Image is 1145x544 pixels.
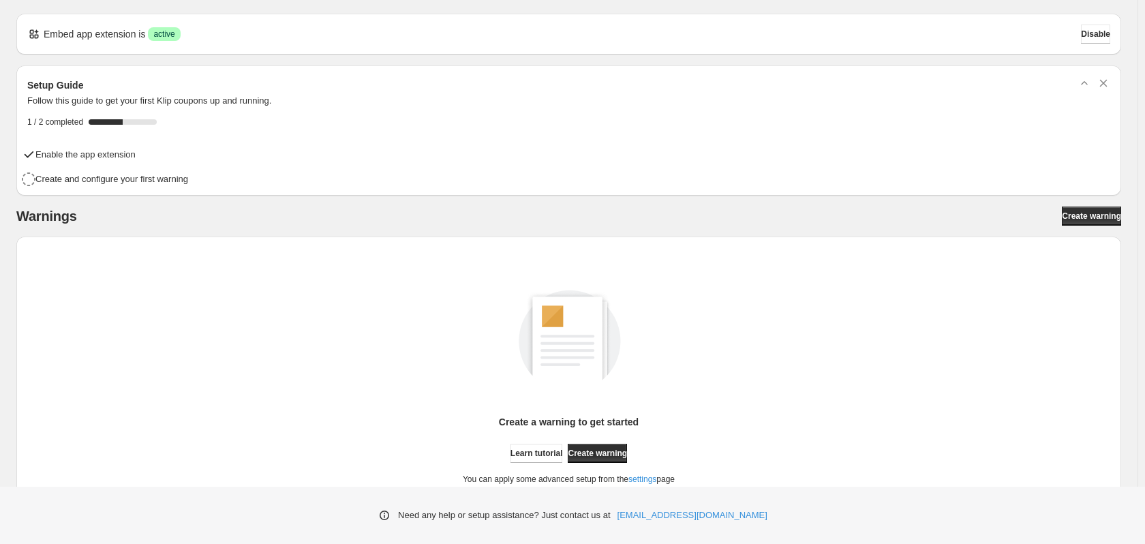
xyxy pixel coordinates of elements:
[510,448,563,459] span: Learn tutorial
[568,448,627,459] span: Create warning
[568,444,627,463] a: Create warning
[628,474,656,484] a: settings
[510,444,563,463] a: Learn tutorial
[27,78,83,92] h3: Setup Guide
[1081,29,1110,40] span: Disable
[617,509,767,522] a: [EMAIL_ADDRESS][DOMAIN_NAME]
[499,415,639,429] p: Create a warning to get started
[153,29,174,40] span: active
[27,94,1110,108] p: Follow this guide to get your first Klip coupons up and running.
[35,172,188,186] h4: Create and configure your first warning
[1081,25,1110,44] button: Disable
[44,27,145,41] p: Embed app extension is
[27,117,83,127] span: 1 / 2 completed
[463,474,675,485] p: You can apply some advanced setup from the page
[35,148,136,162] h4: Enable the app extension
[16,208,77,224] h2: Warnings
[1062,211,1121,222] span: Create warning
[1062,207,1121,226] a: Create warning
